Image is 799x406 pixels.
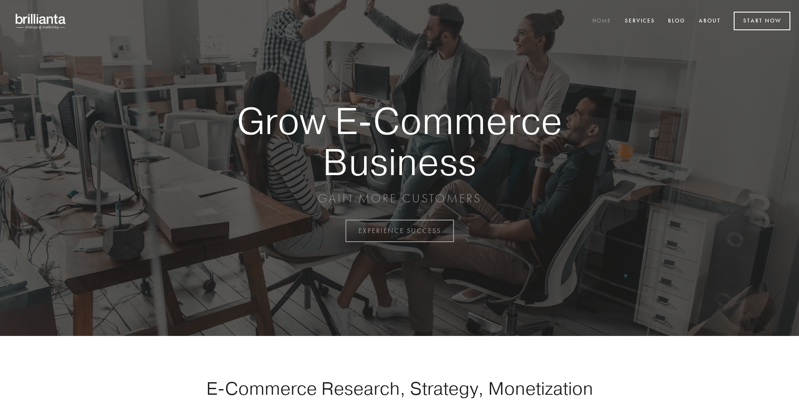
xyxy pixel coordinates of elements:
strong: Grow E-Commerce Business [207,100,592,182]
h1: E-Commerce Research, Strategy, Monetization [179,377,620,399]
a: Blog [662,14,691,29]
a: Start Now [734,12,790,30]
a: EXPERIENCE SUCCESS [345,220,454,242]
a: Home [587,14,617,29]
a: About [693,14,726,29]
img: brillianta - research, strategy, marketing [9,9,74,34]
p: GAIN MORE CUSTOMERS [207,191,592,206]
a: Services [619,14,661,29]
